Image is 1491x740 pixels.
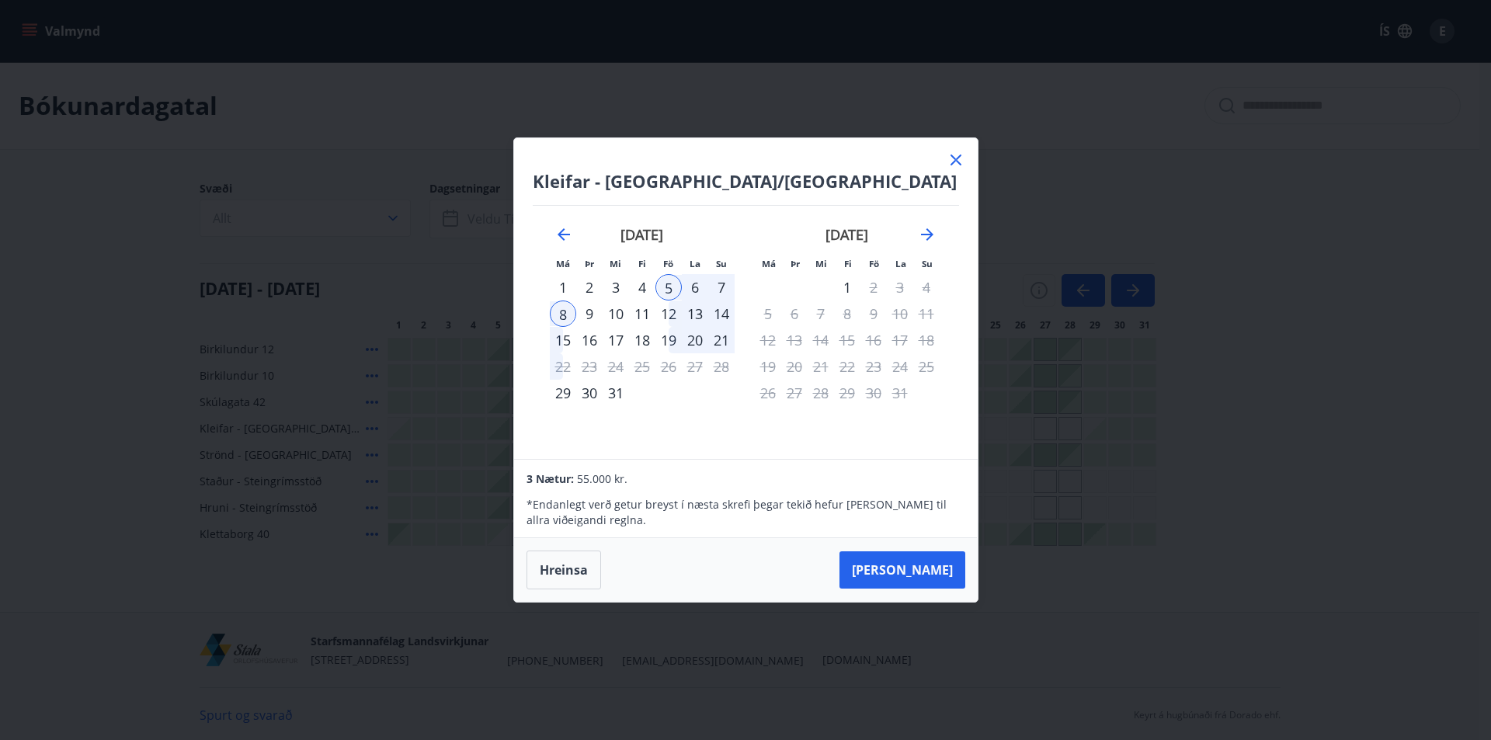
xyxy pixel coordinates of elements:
[834,353,860,380] td: Not available. fimmtudagur, 22. janúar 2026
[629,274,655,301] td: Choose fimmtudagur, 4. desember 2025 as your check-in date. It’s available.
[550,301,576,327] td: Selected as end date. mánudagur, 8. desember 2025
[629,327,655,353] div: 18
[576,380,603,406] div: 30
[887,380,913,406] td: Not available. laugardagur, 31. janúar 2026
[708,274,735,301] td: Selected. sunnudagur, 7. desember 2025
[629,274,655,301] div: 4
[682,327,708,353] td: Choose laugardagur, 20. desember 2025 as your check-in date. It’s available.
[716,258,727,269] small: Su
[708,353,735,380] td: Not available. sunnudagur, 28. desember 2025
[808,380,834,406] td: Not available. miðvikudagur, 28. janúar 2026
[655,353,682,380] td: Not available. föstudagur, 26. desember 2025
[682,301,708,327] div: 13
[603,353,629,380] td: Not available. miðvikudagur, 24. desember 2025
[655,301,682,327] div: 12
[603,274,629,301] div: 3
[781,380,808,406] td: Not available. þriðjudagur, 27. janúar 2026
[887,274,913,301] td: Not available. laugardagur, 3. janúar 2026
[655,274,682,301] td: Selected as start date. föstudagur, 5. desember 2025
[860,380,887,406] td: Not available. föstudagur, 30. janúar 2026
[922,258,933,269] small: Su
[576,327,603,353] td: Choose þriðjudagur, 16. desember 2025 as your check-in date. It’s available.
[860,301,887,327] td: Not available. föstudagur, 9. janúar 2026
[603,327,629,353] td: Choose miðvikudagur, 17. desember 2025 as your check-in date. It’s available.
[808,327,834,353] td: Not available. miðvikudagur, 14. janúar 2026
[655,301,682,327] td: Choose föstudagur, 12. desember 2025 as your check-in date. It’s available.
[913,301,940,327] td: Not available. sunnudagur, 11. janúar 2026
[682,274,708,301] td: Selected. laugardagur, 6. desember 2025
[834,327,860,353] td: Not available. fimmtudagur, 15. janúar 2026
[913,274,940,301] td: Not available. sunnudagur, 4. janúar 2026
[682,327,708,353] div: 20
[682,274,708,301] div: 6
[629,301,655,327] td: Choose fimmtudagur, 11. desember 2025 as your check-in date. It’s available.
[585,258,594,269] small: Þr
[708,301,735,327] div: 14
[913,353,940,380] td: Not available. sunnudagur, 25. janúar 2026
[576,301,603,327] td: Choose þriðjudagur, 9. desember 2025 as your check-in date. It’s available.
[887,353,913,380] td: Not available. laugardagur, 24. janúar 2026
[808,301,834,327] td: Not available. miðvikudagur, 7. janúar 2026
[527,551,601,589] button: Hreinsa
[834,301,860,327] td: Not available. fimmtudagur, 8. janúar 2026
[834,274,860,301] div: 1
[663,258,673,269] small: Fö
[550,301,576,327] div: 8
[629,327,655,353] td: Choose fimmtudagur, 18. desember 2025 as your check-in date. It’s available.
[638,258,646,269] small: Fi
[610,258,621,269] small: Mi
[556,258,570,269] small: Má
[762,258,776,269] small: Má
[808,353,834,380] td: Not available. miðvikudagur, 21. janúar 2026
[554,225,573,244] div: Move backward to switch to the previous month.
[603,301,629,327] div: 10
[913,327,940,353] td: Not available. sunnudagur, 18. janúar 2026
[682,353,708,380] td: Not available. laugardagur, 27. desember 2025
[527,471,574,486] span: 3 Nætur:
[755,327,781,353] td: Not available. mánudagur, 12. janúar 2026
[887,327,913,353] td: Not available. laugardagur, 17. janúar 2026
[576,274,603,301] td: Choose þriðjudagur, 2. desember 2025 as your check-in date. It’s available.
[629,301,655,327] div: 11
[825,225,868,244] strong: [DATE]
[620,225,663,244] strong: [DATE]
[629,353,655,380] td: Not available. fimmtudagur, 25. desember 2025
[603,301,629,327] td: Choose miðvikudagur, 10. desember 2025 as your check-in date. It’s available.
[869,258,879,269] small: Fö
[860,274,887,301] div: Aðeins útritun í boði
[755,301,781,327] td: Not available. mánudagur, 5. janúar 2026
[755,353,781,380] td: Not available. mánudagur, 19. janúar 2026
[577,471,627,486] span: 55.000 kr.
[860,353,887,380] td: Not available. föstudagur, 23. janúar 2026
[708,274,735,301] div: 7
[603,380,629,406] div: 31
[887,301,913,327] td: Not available. laugardagur, 10. janúar 2026
[550,380,576,406] div: Aðeins innritun í boði
[839,551,965,589] button: [PERSON_NAME]
[576,301,603,327] div: 9
[708,301,735,327] td: Choose sunnudagur, 14. desember 2025 as your check-in date. It’s available.
[550,327,576,353] td: Choose mánudagur, 15. desember 2025 as your check-in date. It’s available.
[918,225,937,244] div: Move forward to switch to the next month.
[815,258,827,269] small: Mi
[834,274,860,301] td: Choose fimmtudagur, 1. janúar 2026 as your check-in date. It’s available.
[791,258,800,269] small: Þr
[550,274,576,301] td: Choose mánudagur, 1. desember 2025 as your check-in date. It’s available.
[550,380,576,406] td: Choose mánudagur, 29. desember 2025 as your check-in date. It’s available.
[655,327,682,353] div: 19
[690,258,700,269] small: La
[550,353,576,380] td: Choose mánudagur, 22. desember 2025 as your check-in date. It’s available.
[655,274,682,301] div: 5
[576,327,603,353] div: 16
[895,258,906,269] small: La
[755,380,781,406] td: Not available. mánudagur, 26. janúar 2026
[550,327,576,353] div: 15
[603,274,629,301] td: Choose miðvikudagur, 3. desember 2025 as your check-in date. It’s available.
[576,353,603,380] td: Not available. þriðjudagur, 23. desember 2025
[708,327,735,353] td: Choose sunnudagur, 21. desember 2025 as your check-in date. It’s available.
[781,353,808,380] td: Not available. þriðjudagur, 20. janúar 2026
[533,206,959,440] div: Calendar
[576,380,603,406] td: Choose þriðjudagur, 30. desember 2025 as your check-in date. It’s available.
[781,327,808,353] td: Not available. þriðjudagur, 13. janúar 2026
[603,380,629,406] td: Choose miðvikudagur, 31. desember 2025 as your check-in date. It’s available.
